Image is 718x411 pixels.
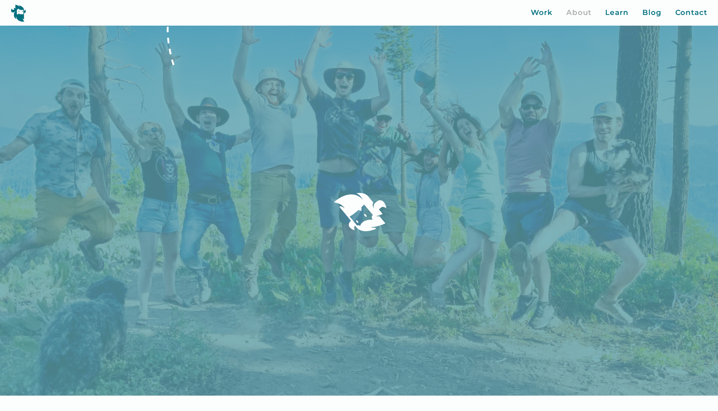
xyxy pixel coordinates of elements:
img: yeti logo icon [11,4,26,22]
a: Work [531,7,553,18]
a: About [566,7,592,18]
a: Contact [675,7,707,18]
a: Blog [642,7,662,18]
a: Learn [605,7,629,18]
